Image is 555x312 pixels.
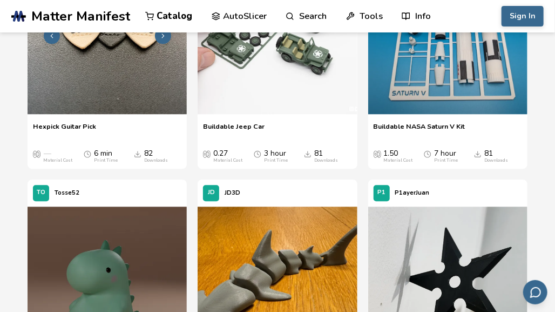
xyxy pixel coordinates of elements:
span: Average Print Time [424,149,431,158]
a: Hexpick Guitar Pick [33,122,96,138]
div: Downloads [484,158,508,163]
p: Tosse52 [55,187,79,198]
p: JD3D [225,187,240,198]
a: Buildable Jeep Car [203,122,265,138]
span: Average Cost [33,149,40,158]
div: Downloads [314,158,338,163]
div: Print Time [264,158,288,163]
div: 7 hour [434,149,458,163]
button: Send feedback via email [523,280,547,304]
span: JD [208,189,215,196]
span: Downloads [304,149,312,158]
a: Buildable NASA Saturn V Kit [374,122,465,138]
span: Average Print Time [254,149,261,158]
p: P1ayerJuan [395,187,430,198]
div: Material Cost [213,158,242,163]
span: Downloads [474,149,482,158]
span: — [43,149,51,158]
span: Average Print Time [84,149,91,158]
div: 3 hour [264,149,288,163]
span: Average Cost [203,149,211,158]
div: 0.27 [213,149,242,163]
div: 6 min [94,149,118,163]
div: 82 [144,149,168,163]
button: Sign In [502,6,544,26]
div: 81 [314,149,338,163]
div: Material Cost [43,158,72,163]
div: Material Cost [384,158,413,163]
div: Downloads [144,158,168,163]
div: 81 [484,149,508,163]
div: Print Time [434,158,458,163]
span: Matter Manifest [31,9,130,24]
span: TO [37,189,45,196]
span: Downloads [134,149,141,158]
div: 1.50 [384,149,413,163]
div: Print Time [94,158,118,163]
span: P1 [377,189,385,196]
span: Average Cost [374,149,381,158]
